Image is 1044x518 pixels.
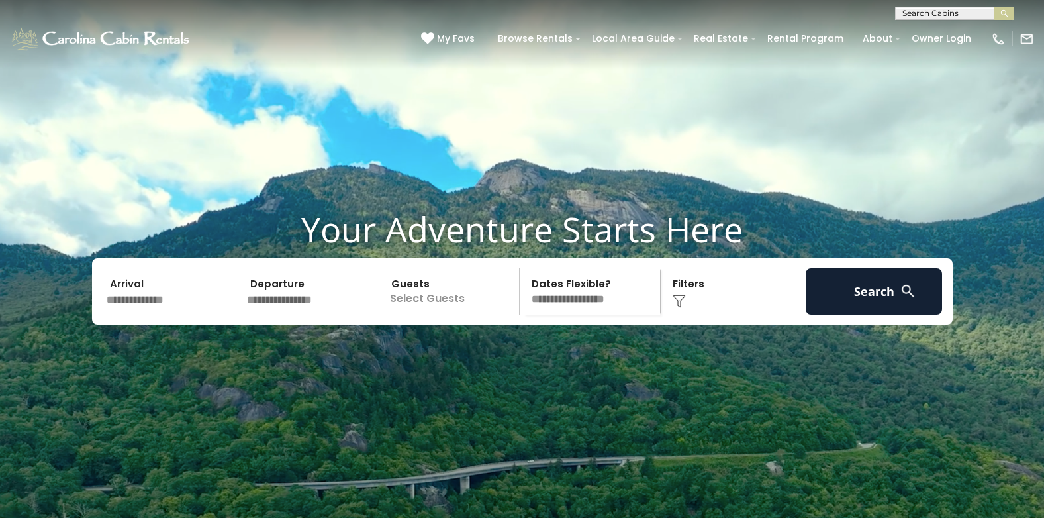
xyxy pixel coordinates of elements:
a: My Favs [421,32,478,46]
p: Select Guests [383,268,520,315]
button: Search [806,268,943,315]
a: About [856,28,899,49]
span: My Favs [437,32,475,46]
img: phone-regular-white.png [991,32,1006,46]
a: Rental Program [761,28,850,49]
a: Real Estate [687,28,755,49]
img: mail-regular-white.png [1020,32,1034,46]
img: filter--v1.png [673,295,686,308]
a: Owner Login [905,28,978,49]
img: search-regular-white.png [900,283,916,299]
img: White-1-1-2.png [10,26,193,52]
a: Local Area Guide [585,28,681,49]
h1: Your Adventure Starts Here [10,209,1034,250]
a: Browse Rentals [491,28,579,49]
